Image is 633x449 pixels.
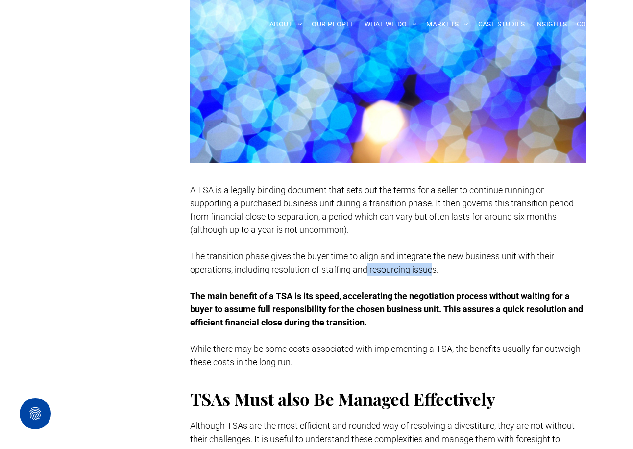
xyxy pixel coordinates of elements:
img: Go to Homepage [19,14,99,39]
span: The transition phase gives the buyer time to align and integrate the new business unit with their... [190,251,554,274]
a: CONTACT [572,17,613,32]
span: A TSA is a legally binding document that sets out the terms for a seller to continue running or s... [190,185,574,235]
span: The main benefit of a TSA is its speed, accelerating the negotiation process without waiting for ... [190,291,583,327]
span: TSAs Must also Be Managed Effectively [190,387,495,410]
a: OUR PEOPLE [307,17,359,32]
a: INSIGHTS [530,17,572,32]
a: ABOUT [265,17,307,32]
a: CASE STUDIES [473,17,530,32]
span: While there may be some costs associated with implementing a TSA, the benefits usually far outwei... [190,344,581,367]
a: WHAT WE DO [360,17,422,32]
a: MARKETS [421,17,473,32]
